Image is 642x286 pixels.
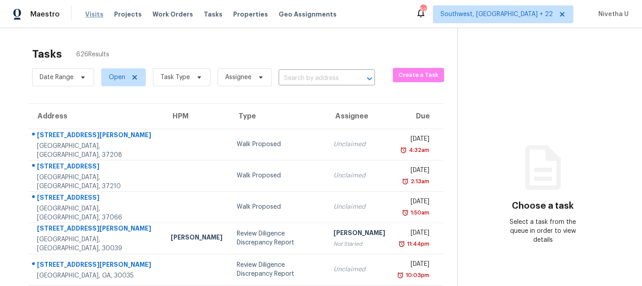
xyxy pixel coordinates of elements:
span: Geo Assignments [279,10,337,19]
div: 523 [420,5,426,14]
div: [GEOGRAPHIC_DATA], [GEOGRAPHIC_DATA], 37208 [37,142,156,160]
div: 11:44pm [405,240,429,248]
div: 4:32am [407,146,429,155]
div: [STREET_ADDRESS][PERSON_NAME] [37,260,156,271]
div: Unclaimed [333,265,385,274]
span: Visits [85,10,103,19]
span: Projects [114,10,142,19]
span: Tasks [204,11,222,17]
th: Address [29,104,164,129]
div: Unclaimed [333,140,385,149]
div: [GEOGRAPHIC_DATA], [GEOGRAPHIC_DATA], 37210 [37,173,156,191]
div: Walk Proposed [237,171,319,180]
span: Open [109,73,125,82]
span: 626 Results [76,50,109,59]
span: Date Range [40,73,74,82]
div: [GEOGRAPHIC_DATA], [GEOGRAPHIC_DATA], 30039 [37,235,156,253]
div: Review Diligence Discrepancy Report [237,261,319,278]
div: [GEOGRAPHIC_DATA], GA, 30035 [37,271,156,280]
div: 10:03pm [404,271,429,280]
div: [DATE] [399,197,429,208]
div: Walk Proposed [237,140,319,149]
div: 2:13am [409,177,429,186]
img: Overdue Alarm Icon [398,240,405,248]
div: [DATE] [399,135,429,146]
div: Walk Proposed [237,202,319,211]
img: Overdue Alarm Icon [397,271,404,280]
div: [STREET_ADDRESS] [37,162,156,173]
div: Not Started [333,240,385,248]
img: Overdue Alarm Icon [402,177,409,186]
img: Overdue Alarm Icon [402,208,409,217]
button: Open [363,72,376,85]
h3: Choose a task [512,202,574,210]
div: Unclaimed [333,202,385,211]
h2: Tasks [32,50,62,59]
div: [PERSON_NAME] [333,228,385,240]
span: Work Orders [152,10,193,19]
th: Assignee [326,104,392,129]
div: 1:50am [409,208,429,217]
th: Due [392,104,443,129]
div: [GEOGRAPHIC_DATA], [GEOGRAPHIC_DATA], 37066 [37,204,156,222]
div: Review Diligence Discrepancy Report [237,229,319,247]
button: Create a Task [393,68,444,82]
div: [PERSON_NAME] [171,233,222,244]
div: [DATE] [399,228,429,240]
div: [STREET_ADDRESS][PERSON_NAME] [37,224,156,235]
span: Properties [233,10,268,19]
div: [STREET_ADDRESS] [37,193,156,204]
th: Type [230,104,326,129]
input: Search by address [279,71,350,85]
div: Unclaimed [333,171,385,180]
span: Maestro [30,10,60,19]
img: Overdue Alarm Icon [400,146,407,155]
th: HPM [164,104,230,129]
span: Nivetha U [595,10,629,19]
span: Create a Task [397,70,440,80]
div: [DATE] [399,166,429,177]
span: Southwest, [GEOGRAPHIC_DATA] + 22 [440,10,553,19]
span: Task Type [160,73,190,82]
span: Assignee [225,73,251,82]
div: [STREET_ADDRESS][PERSON_NAME] [37,130,156,142]
div: Select a task from the queue in order to view details [500,218,585,244]
div: [DATE] [399,260,429,271]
